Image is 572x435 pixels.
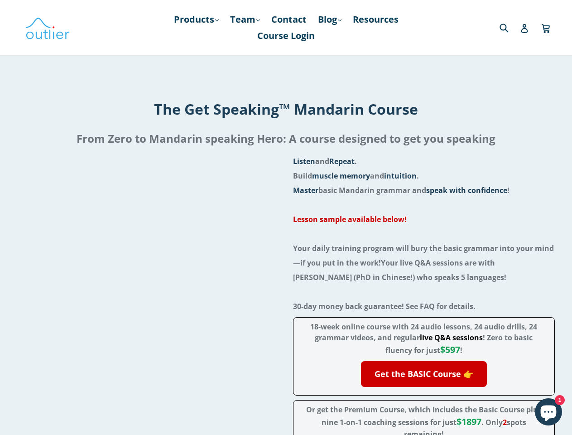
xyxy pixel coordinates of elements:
span: Your daily training program will bury the basic grammar into your mind—if you put in the work! [293,243,554,268]
span: basic Mandarin grammar and ! [293,185,510,195]
h1: The Get Speaking™ Mandarin Course [7,99,565,119]
a: Course Login [253,28,319,44]
span: speak with confidence [426,185,507,195]
img: Outlier Linguistics [25,14,70,41]
a: Blog [313,11,346,28]
iframe: Embedded Vimeo Video [17,154,279,301]
span: ! [440,345,462,355]
span: Build and . [293,171,419,181]
span: and . [293,156,357,166]
span: muscle memory [312,171,370,181]
inbox-online-store-chat: Shopify online store chat [532,398,565,428]
a: Lesson sample available below! [293,214,407,224]
a: Get the BASIC Course 👉 [361,361,487,387]
span: live Q&A sessions [420,333,483,343]
h2: From Zero to Mandarin speaking Hero: A course designed to get you speaking [7,128,565,150]
span: 2 [503,417,507,427]
a: Resources [348,11,403,28]
span: $1897 [457,416,481,428]
span: Master [293,185,318,195]
input: Search [497,18,522,37]
span: 18-week online course with 24 audio lessons, 24 audio drills, 24 grammar videos, and regular ! Ze... [310,322,537,355]
span: Your live Q&A sessions are with [PERSON_NAME] (PhD in Chinese!) who speaks 5 languages! [293,258,506,282]
span: Repeat [329,156,355,166]
a: Contact [267,11,311,28]
span: intuition [384,171,417,181]
a: Team [226,11,264,28]
span: 30-day money back guarantee! See FAQ for details. [293,301,476,311]
a: Products [169,11,223,28]
span: Listen [293,156,315,166]
span: $597 [440,343,460,356]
